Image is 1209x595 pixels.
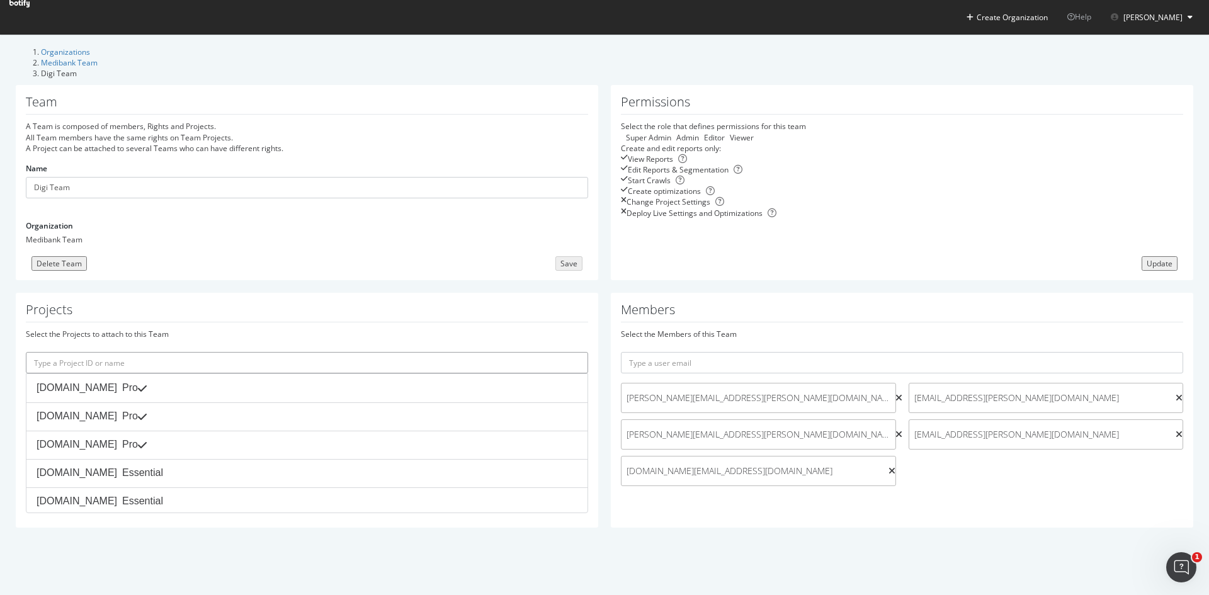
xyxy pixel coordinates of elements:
div: Create optimizations [628,186,701,196]
iframe: Intercom live chat [1166,552,1196,582]
div: Select the Members of this Team [621,329,1183,339]
div: Medibank Team [26,234,588,245]
span: [EMAIL_ADDRESS][PERSON_NAME][DOMAIN_NAME] [914,392,1171,404]
div: Viewer [730,132,754,143]
span: Pro [122,411,138,421]
div: Create and edit reports only : [621,143,1183,154]
span: Pro [122,439,138,450]
div: brand label [122,409,138,424]
div: Admin [671,132,699,143]
span: [DOMAIN_NAME][EMAIL_ADDRESS][DOMAIN_NAME] [627,465,883,477]
div: [DOMAIN_NAME] [37,381,138,395]
div: brand label [122,381,138,395]
div: Select the Projects to attach to this Team [26,329,588,339]
span: [PERSON_NAME][EMAIL_ADDRESS][PERSON_NAME][DOMAIN_NAME] [627,428,890,441]
span: Help [1067,11,1091,22]
div: [DOMAIN_NAME] [37,438,138,452]
div: [DOMAIN_NAME] [37,466,163,480]
button: Delete Team [31,256,87,271]
label: Name [26,163,47,174]
div: Change Project Settings [627,196,710,207]
h1: Members [621,303,1183,322]
div: [DOMAIN_NAME] [37,409,138,424]
span: Essential [122,467,163,478]
div: [DOMAIN_NAME] [37,494,163,509]
ol: breadcrumbs [16,47,1193,79]
span: Pro [122,382,138,393]
button: Save [555,256,582,271]
h1: Permissions [621,95,1183,115]
div: Start Crawls [628,175,671,186]
div: A Team is composed of members, Rights and Projects. All Team members have the same rights on Team... [26,121,588,153]
div: Editor [704,132,725,143]
div: Select the role that defines permissions for this team [621,121,1183,132]
input: Type a user email [621,352,1183,373]
div: Super Admin [621,132,671,143]
div: brand label [122,466,163,480]
div: Viewer [725,132,754,143]
span: Armaan Gandhok [1123,12,1183,23]
span: 1 [1192,552,1202,562]
div: Save [560,258,577,269]
div: brand label [122,438,138,452]
button: Update [1142,256,1178,271]
span: Digi Team [41,68,77,79]
span: Essential [122,496,163,506]
input: Type a Project ID or name [26,352,588,373]
div: Edit Reports & Segmentation [628,164,729,175]
div: Delete Team [37,258,82,269]
div: Editor [699,132,725,143]
h1: Team [26,95,588,115]
input: Name [26,177,588,198]
div: Deploy Live Settings and Optimizations [627,208,763,218]
h1: Projects [26,303,588,322]
label: Organization [26,220,73,231]
span: [PERSON_NAME][EMAIL_ADDRESS][PERSON_NAME][DOMAIN_NAME] [627,392,890,404]
span: [EMAIL_ADDRESS][PERSON_NAME][DOMAIN_NAME] [914,428,1171,441]
button: Create Organization [966,11,1048,23]
a: Organizations [41,47,90,57]
button: [PERSON_NAME] [1101,7,1203,27]
div: View Reports [628,154,673,164]
div: Update [1147,258,1172,269]
div: brand label [122,494,163,509]
a: Medibank Team [41,57,98,68]
div: Super Admin [626,132,671,143]
div: Admin [676,132,699,143]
